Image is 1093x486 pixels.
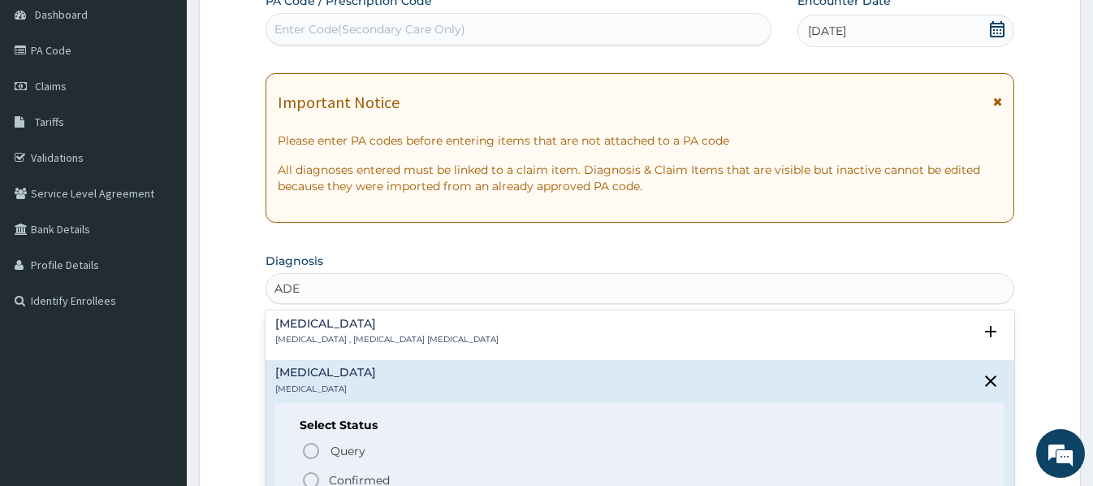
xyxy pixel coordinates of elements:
[275,384,376,395] p: [MEDICAL_DATA]
[94,141,224,306] span: We're online!
[275,334,499,345] p: [MEDICAL_DATA] , [MEDICAL_DATA] [MEDICAL_DATA]
[275,318,499,330] h4: [MEDICAL_DATA]
[981,371,1000,391] i: close select status
[35,7,88,22] span: Dashboard
[300,419,979,432] h6: Select Status
[8,318,309,375] textarea: Type your message and hit 'Enter'
[274,21,465,37] div: Enter Code(Secondary Care Only)
[301,441,321,461] i: status option query
[275,367,376,379] h4: [MEDICAL_DATA]
[278,162,1001,194] p: All diagnoses entered must be linked to a claim item. Diagnosis & Claim Items that are visible bu...
[35,79,67,93] span: Claims
[330,443,365,459] span: Query
[84,91,273,112] div: Chat with us now
[266,8,305,47] div: Minimize live chat window
[30,81,66,122] img: d_794563401_company_1708531726252_794563401
[981,322,1000,341] i: open select status
[808,23,846,39] span: [DATE]
[266,253,323,269] label: Diagnosis
[278,132,1001,149] p: Please enter PA codes before entering items that are not attached to a PA code
[278,93,400,111] h1: Important Notice
[35,115,64,129] span: Tariffs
